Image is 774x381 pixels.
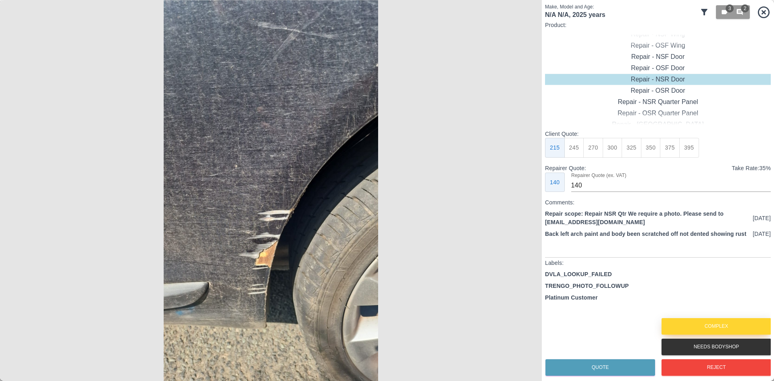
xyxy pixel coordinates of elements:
div: Repair - OSF Wing [545,40,771,51]
p: Comments: [545,198,771,206]
button: 325 [622,138,641,158]
button: Quote [545,359,655,376]
p: Back left arch paint and body been scratched off not dented showing rust [545,230,747,238]
p: Labels: [545,259,771,267]
div: Repair - OSR Door [545,85,771,96]
span: 2 [741,4,749,12]
p: [DATE] [753,214,771,223]
p: [DATE] [753,230,771,238]
p: TRENGO_PHOTO_FOLLOWUP [545,282,629,290]
div: Repair - OSR Quarter Panel [545,108,771,119]
p: Platinum Customer [545,294,598,302]
button: 300 [603,138,622,158]
button: 245 [564,138,584,158]
button: 215 [545,138,565,158]
button: Reject [662,359,771,376]
label: Repairer Quote (ex. VAT) [571,172,626,179]
div: Repair - NSR Door [545,74,771,85]
p: Repair scope: Repair NSR Qtr We require a photo. Please send to [EMAIL_ADDRESS][DOMAIN_NAME] [545,210,749,227]
button: Complex [662,318,771,335]
div: Repair - OSF Door [545,62,771,74]
p: DVLA_LOOKUP_FAILED [545,270,612,279]
p: Client Quote: [545,130,771,138]
p: Take Rate: 35 % [732,164,771,173]
button: 375 [660,138,680,158]
p: Repairer Quote: [545,164,586,172]
div: Repair - NSF Door [545,51,771,62]
h1: N/A N/A , 2025 years [545,10,696,19]
button: 395 [679,138,699,158]
button: Needs Bodyshop [662,339,771,355]
button: 350 [641,138,661,158]
button: 270 [583,138,603,158]
div: Repair - NSF Wing [545,29,771,40]
p: Make, Model and Age: [545,3,696,10]
button: 140 [545,173,565,192]
button: 32 [716,5,750,19]
span: 3 [726,4,734,12]
div: Repair - NSR Quarter Panel [545,96,771,108]
p: Product: [545,21,771,29]
div: Repair - [GEOGRAPHIC_DATA] [545,119,771,130]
